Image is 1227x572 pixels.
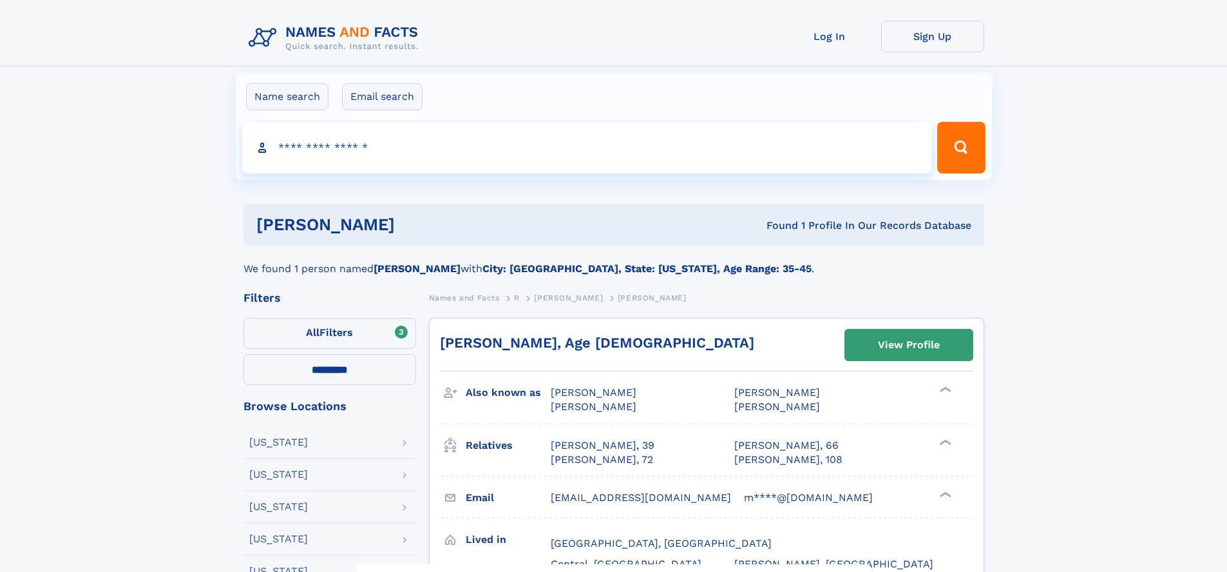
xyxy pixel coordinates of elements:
div: We found 1 person named with . [243,246,984,277]
h3: Lived in [466,529,551,551]
h3: Email [466,487,551,509]
div: Filters [243,292,416,304]
b: [PERSON_NAME] [374,262,461,275]
a: [PERSON_NAME], Age [DEMOGRAPHIC_DATA] [440,335,754,351]
span: [PERSON_NAME] [534,293,603,302]
span: R [514,293,520,302]
span: All [306,326,319,339]
span: [PERSON_NAME] [618,293,687,302]
div: ❯ [937,438,952,446]
a: Sign Up [881,21,984,52]
div: ❯ [937,386,952,394]
div: ❯ [937,490,952,498]
div: View Profile [878,330,940,360]
button: Search Button [937,122,985,173]
a: [PERSON_NAME], 39 [551,439,654,453]
span: [GEOGRAPHIC_DATA], [GEOGRAPHIC_DATA] [551,537,772,549]
label: Filters [243,318,416,349]
span: [EMAIL_ADDRESS][DOMAIN_NAME] [551,491,731,504]
a: [PERSON_NAME], 108 [734,453,842,467]
a: Names and Facts [429,290,500,306]
span: [PERSON_NAME] [551,386,636,399]
img: Logo Names and Facts [243,21,429,55]
div: Found 1 Profile In Our Records Database [580,219,971,233]
a: Log In [778,21,881,52]
input: search input [242,122,932,173]
span: [PERSON_NAME] [551,400,636,413]
a: [PERSON_NAME], 66 [734,439,839,453]
label: Email search [342,83,423,110]
span: [PERSON_NAME] [734,400,820,413]
a: [PERSON_NAME], 72 [551,453,653,467]
div: [US_STATE] [249,502,308,512]
a: View Profile [845,330,973,360]
h3: Relatives [466,435,551,457]
div: [US_STATE] [249,437,308,448]
div: [US_STATE] [249,534,308,544]
a: [PERSON_NAME] [534,290,603,306]
label: Name search [246,83,328,110]
a: R [514,290,520,306]
span: [PERSON_NAME] [734,386,820,399]
div: [US_STATE] [249,469,308,480]
b: City: [GEOGRAPHIC_DATA], State: [US_STATE], Age Range: 35-45 [482,262,812,275]
h1: [PERSON_NAME] [256,217,581,233]
span: [PERSON_NAME], [GEOGRAPHIC_DATA] [734,558,933,570]
span: Central, [GEOGRAPHIC_DATA] [551,558,701,570]
div: Browse Locations [243,400,416,412]
h3: Also known as [466,382,551,404]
